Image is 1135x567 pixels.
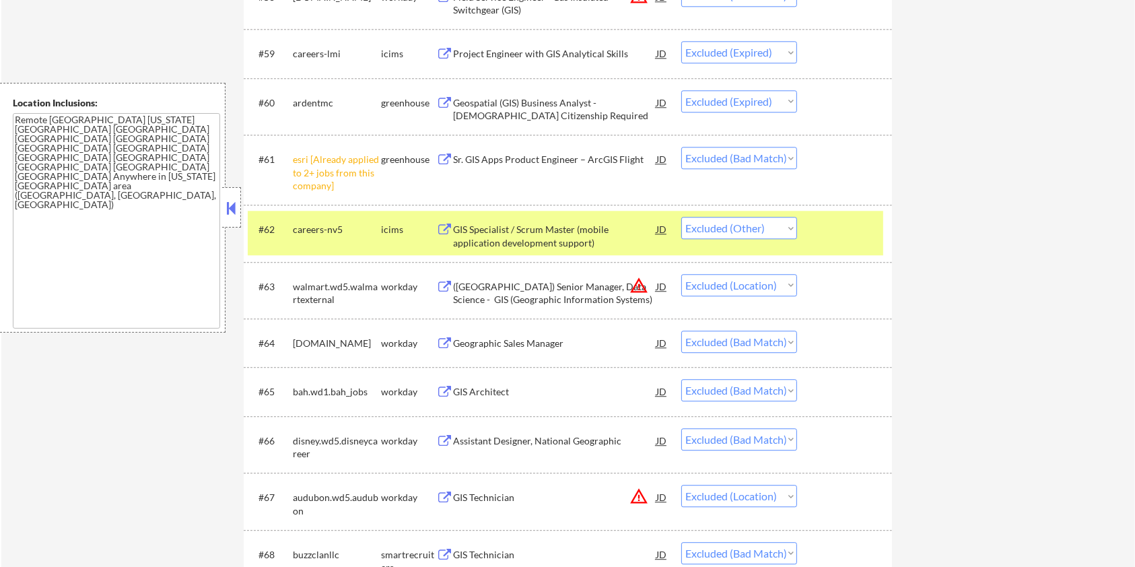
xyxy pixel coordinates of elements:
[259,548,282,562] div: #68
[453,548,656,562] div: GIS Technician
[293,385,381,399] div: bah.wd1.bah_jobs
[293,337,381,350] div: [DOMAIN_NAME]
[655,428,668,453] div: JD
[259,337,282,350] div: #64
[655,41,668,65] div: JD
[453,153,656,166] div: Sr. GIS Apps Product Engineer – ArcGIS Flight
[655,147,668,171] div: JD
[293,491,381,517] div: audubon.wd5.audubon
[453,434,656,448] div: Assistant Designer, National Geographic
[655,331,668,355] div: JD
[293,548,381,562] div: buzzclanllc
[381,385,436,399] div: workday
[259,491,282,504] div: #67
[293,280,381,306] div: walmart.wd5.walmartexternal
[381,223,436,236] div: icims
[453,385,656,399] div: GIS Architect
[293,96,381,110] div: ardentmc
[293,153,381,193] div: esri [Already applied to 2+ jobs from this company]
[259,96,282,110] div: #60
[655,379,668,403] div: JD
[453,223,656,249] div: GIS Specialist / Scrum Master (mobile application development support)
[655,217,668,241] div: JD
[259,385,282,399] div: #65
[293,47,381,61] div: careers-lmi
[655,542,668,566] div: JD
[381,337,436,350] div: workday
[453,96,656,123] div: Geospatial (GIS) Business Analyst - [DEMOGRAPHIC_DATA] Citizenship Required
[453,280,656,306] div: ([GEOGRAPHIC_DATA]) Senior Manager, Data Science - GIS (Geographic Information Systems)
[381,491,436,504] div: workday
[381,153,436,166] div: greenhouse
[381,47,436,61] div: icims
[259,223,282,236] div: #62
[259,47,282,61] div: #59
[655,90,668,114] div: JD
[453,337,656,350] div: Geographic Sales Manager
[293,223,381,236] div: careers-nv5
[13,96,220,110] div: Location Inclusions:
[259,153,282,166] div: #61
[453,47,656,61] div: Project Engineer with GIS Analytical Skills
[655,274,668,298] div: JD
[453,491,656,504] div: GIS Technician
[293,434,381,461] div: disney.wd5.disneycareer
[381,280,436,294] div: workday
[655,485,668,509] div: JD
[381,96,436,110] div: greenhouse
[259,434,282,448] div: #66
[259,280,282,294] div: #63
[629,276,648,295] button: warning_amber
[629,487,648,506] button: warning_amber
[381,434,436,448] div: workday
